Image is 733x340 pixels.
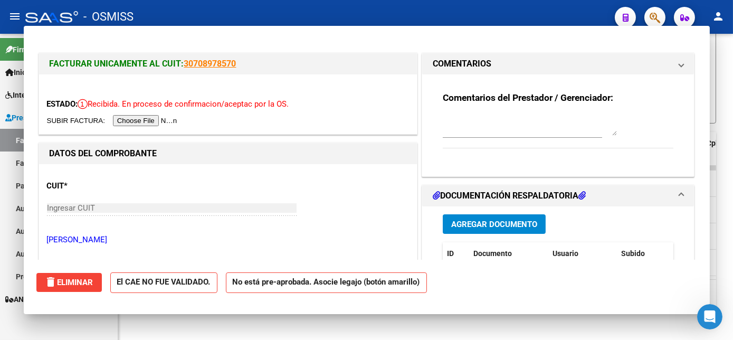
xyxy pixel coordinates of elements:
span: FACTURAR UNICAMENTE AL CUIT: [50,59,184,69]
strong: El CAE NO FUE VALIDADO. [110,272,217,293]
div: desde el 01/10 que estamos cargando la facturacion para mecanismo de integracion, tal cual nos in... [46,126,194,209]
span: Firma Express [5,44,60,55]
div: desde el 01/10 que estamos cargando la facturacion para mecanismo de integracion, tal cual nos in... [38,120,203,215]
img: Profile image for Fin [30,8,47,25]
mat-icon: delete [45,276,58,288]
datatable-header-cell: Usuario [548,242,617,265]
mat-icon: menu [8,10,21,23]
strong: No está pre-aprobada. Asocie legajo (botón amarillo) [226,272,427,293]
span: ESTADO: [47,99,78,109]
div: Cerrar [185,6,204,25]
div: COMENTARIOS [422,74,694,176]
p: CUIT [47,180,156,192]
div: hola buenas tardes, estoy con un problema creo grave en la carga masiva de facturas. [46,82,194,113]
strong: Comentarios del Prestador / Gerenciador: [443,92,613,103]
textarea: Escribe un mensaje... [9,237,202,255]
span: Usuario [553,249,578,258]
button: Start recording [67,259,75,268]
datatable-header-cell: ID [443,242,469,265]
p: [PERSON_NAME] [47,234,409,246]
a: 30708978570 [184,59,236,69]
h1: DOCUMENTACIÓN RESPALDATORIA [433,190,586,202]
button: Scroll to bottom [97,213,115,231]
span: Recibida. En proceso de confirmacion/aceptac por la OS. [78,99,289,109]
div: Belén dice… [8,75,203,120]
h1: Fin [51,4,64,12]
datatable-header-cell: Documento [469,242,548,265]
span: Documento [473,249,512,258]
button: Selector de emoji [33,259,42,268]
datatable-header-cell: Acción [670,242,722,265]
span: ANMAT - Trazabilidad [5,294,88,305]
button: go back [7,6,27,26]
span: Prestadores / Proveedores [5,112,101,124]
button: Agregar Documento [443,214,546,234]
mat-expansion-panel-header: COMENTARIOS [422,53,694,74]
h1: COMENTARIOS [433,58,491,70]
strong: DATOS DEL COMPROBANTE [50,148,157,158]
span: Integración (discapacidad) [5,89,103,101]
button: Inicio [165,6,185,26]
button: Eliminar [36,273,102,292]
span: ID [447,249,454,258]
button: Enviar un mensaje… [181,255,198,272]
mat-expansion-panel-header: DOCUMENTACIÓN RESPALDATORIA [422,185,694,206]
mat-icon: person [712,10,725,23]
p: El equipo también puede ayudar [51,12,162,29]
span: - OSMISS [83,5,134,29]
span: Agregar Documento [451,220,537,229]
div: hola buenas tardes, estoy con un problema creo grave en la carga masiva de facturas. [38,75,203,119]
div: Belén dice… [8,120,203,216]
datatable-header-cell: Subido [617,242,670,265]
iframe: Intercom live chat [697,304,722,329]
button: Adjuntar un archivo [16,259,25,268]
span: Eliminar [45,278,93,287]
span: Subido [621,249,645,258]
button: Selector de gif [50,259,59,268]
span: Inicio [5,67,32,78]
